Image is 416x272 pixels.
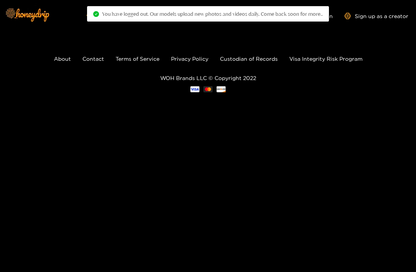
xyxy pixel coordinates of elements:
[93,11,99,17] span: check-circle
[344,13,408,19] a: Sign up as a creator
[87,13,138,19] a: Explore models
[220,56,278,62] a: Custodian of Records
[54,56,71,62] a: About
[82,56,104,62] a: Contact
[171,56,208,62] a: Privacy Policy
[102,11,323,17] span: You have logged out. Our models upload new photos and videos daily. Come back soon for more..
[289,56,362,62] a: Visa Integrity Risk Program
[116,56,159,62] a: Terms of Service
